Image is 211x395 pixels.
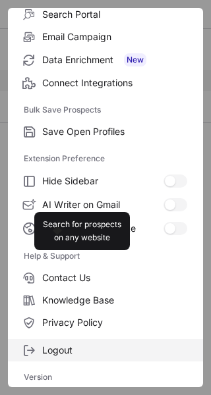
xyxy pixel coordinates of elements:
label: Hide Sidebar [8,169,203,193]
span: Privacy Policy [42,317,187,329]
label: Contact Us [8,267,203,289]
span: Hide Sidebar [42,175,164,187]
span: Data Enrichment [42,53,187,66]
label: Help & Support [24,246,187,267]
label: Connect Integrations [8,72,203,94]
label: Privacy Policy [8,311,203,334]
span: Contact Us [42,272,187,284]
span: Knowledge Base [42,294,187,306]
label: Knowledge Base [8,289,203,311]
label: Bulk Save Prospects [24,99,187,120]
label: Logout [8,339,203,361]
span: Save Open Profiles [42,126,187,138]
label: Find leads on any site Search for prospectson any website [8,217,203,240]
label: AI Writer on Gmail [8,193,203,217]
span: Logout [42,344,187,356]
label: Save Open Profiles [8,120,203,143]
span: Connect Integrations [42,77,187,89]
span: Search Portal [42,9,187,20]
div: Version [8,367,203,388]
span: New [124,53,146,66]
label: Search Portal [8,3,203,26]
label: Data Enrichment New [8,48,203,72]
label: Email Campaign [8,26,203,48]
span: Email Campaign [42,31,187,43]
span: AI Writer on Gmail [42,199,164,211]
label: Extension Preference [24,148,187,169]
span: Find leads on any site [42,223,164,234]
